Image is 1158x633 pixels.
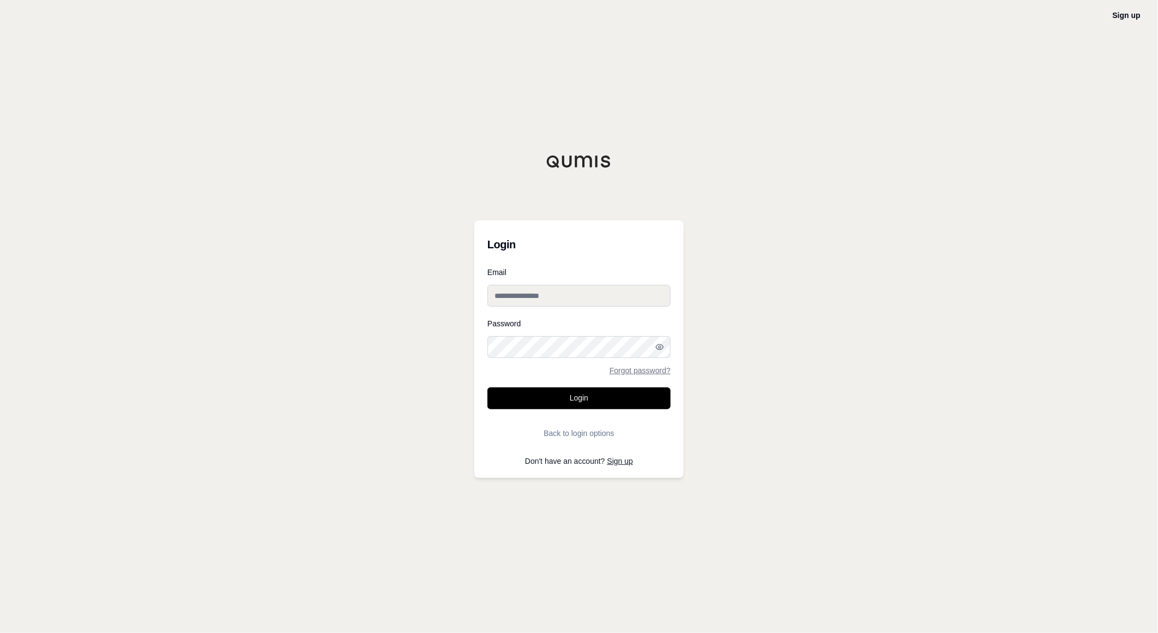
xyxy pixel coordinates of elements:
button: Login [487,387,671,409]
a: Sign up [607,457,633,465]
a: Forgot password? [610,367,671,374]
label: Password [487,320,671,327]
h3: Login [487,234,671,255]
p: Don't have an account? [487,457,671,465]
a: Sign up [1113,11,1141,20]
button: Back to login options [487,422,671,444]
label: Email [487,268,671,276]
img: Qumis [546,155,612,168]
